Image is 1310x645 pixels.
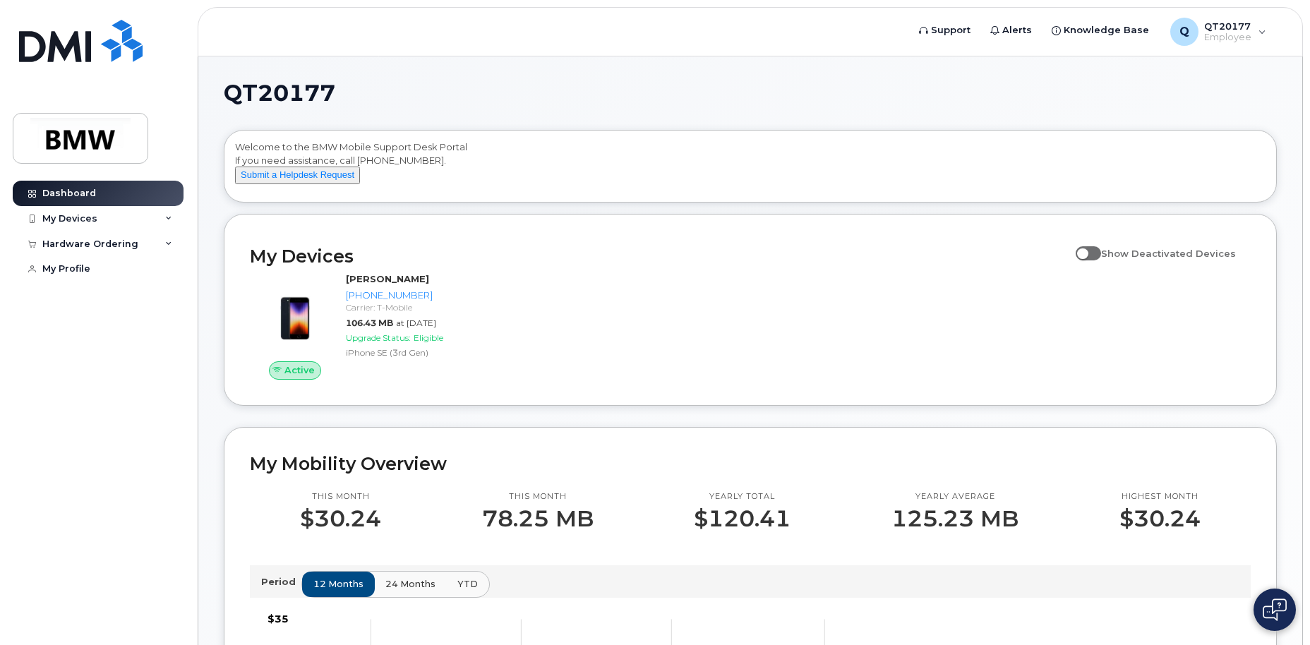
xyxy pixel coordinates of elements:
[457,577,478,591] span: YTD
[250,246,1069,267] h2: My Devices
[346,273,429,284] strong: [PERSON_NAME]
[346,332,411,343] span: Upgrade Status:
[235,169,360,180] a: Submit a Helpdesk Request
[346,289,482,302] div: [PHONE_NUMBER]
[261,575,301,589] p: Period
[1101,248,1236,259] span: Show Deactivated Devices
[268,613,289,625] tspan: $35
[1263,598,1287,621] img: Open chat
[482,506,594,531] p: 78.25 MB
[891,506,1018,531] p: 125.23 MB
[300,506,381,531] p: $30.24
[300,491,381,502] p: This month
[482,491,594,502] p: This month
[235,167,360,184] button: Submit a Helpdesk Request
[1119,491,1201,502] p: Highest month
[694,506,791,531] p: $120.41
[346,301,482,313] div: Carrier: T-Mobile
[1076,240,1087,251] input: Show Deactivated Devices
[346,346,482,358] div: iPhone SE (3rd Gen)
[261,279,329,347] img: image20231002-3703462-1angbar.jpeg
[891,491,1018,502] p: Yearly average
[250,453,1251,474] h2: My Mobility Overview
[235,140,1266,197] div: Welcome to the BMW Mobile Support Desk Portal If you need assistance, call [PHONE_NUMBER].
[396,318,436,328] span: at [DATE]
[284,363,315,377] span: Active
[346,318,393,328] span: 106.43 MB
[224,83,335,104] span: QT20177
[385,577,435,591] span: 24 months
[1119,506,1201,531] p: $30.24
[250,272,488,380] a: Active[PERSON_NAME][PHONE_NUMBER]Carrier: T-Mobile106.43 MBat [DATE]Upgrade Status:EligibleiPhone...
[694,491,791,502] p: Yearly total
[414,332,443,343] span: Eligible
